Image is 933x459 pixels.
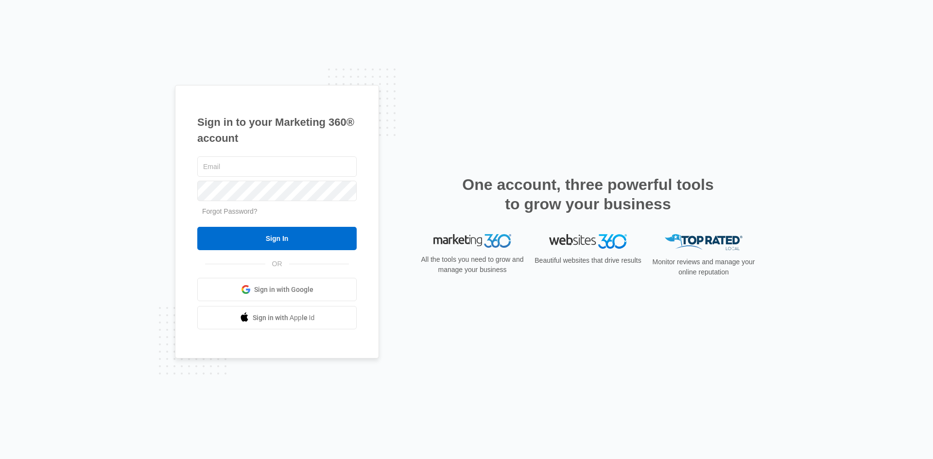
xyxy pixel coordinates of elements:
[418,255,527,275] p: All the tools you need to grow and manage your business
[197,114,357,146] h1: Sign in to your Marketing 360® account
[197,156,357,177] input: Email
[549,234,627,248] img: Websites 360
[197,278,357,301] a: Sign in with Google
[433,234,511,248] img: Marketing 360
[197,306,357,329] a: Sign in with Apple Id
[459,175,717,214] h2: One account, three powerful tools to grow your business
[665,234,743,250] img: Top Rated Local
[197,227,357,250] input: Sign In
[265,259,289,269] span: OR
[202,207,258,215] a: Forgot Password?
[534,255,642,266] p: Beautiful websites that drive results
[649,257,758,277] p: Monitor reviews and manage your online reputation
[253,313,315,323] span: Sign in with Apple Id
[254,285,313,295] span: Sign in with Google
